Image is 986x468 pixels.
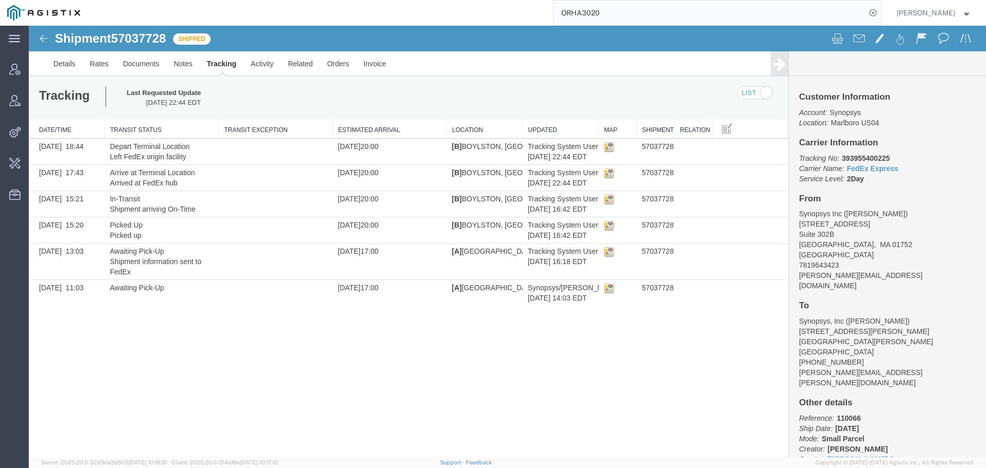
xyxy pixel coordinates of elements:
span: Shipment arriving On-Time [81,179,167,188]
td: BOYLSTON, [GEOGRAPHIC_DATA], [GEOGRAPHIC_DATA] [418,192,494,218]
address: Synopsys Inc ([PERSON_NAME]) [STREET_ADDRESS] Suite 302B [GEOGRAPHIC_DATA], MA 01752 7819643423 [... [770,183,947,265]
td: BOYLSTON, [GEOGRAPHIC_DATA], [GEOGRAPHIC_DATA] [418,165,494,192]
td: BOYLSTON, [GEOGRAPHIC_DATA], [GEOGRAPHIC_DATA] [418,139,494,165]
input: Search for shipment number, reference number [554,1,866,25]
span: 17:00 [332,221,350,230]
span: Carrie Virgilio [897,7,955,18]
td: Tracking System User [DATE] 16:42 EDT [494,165,570,192]
span: [GEOGRAPHIC_DATA] [770,225,845,233]
span: [DATE] 10:18:31 [128,459,167,465]
th: Map: activate to sort column ascending [570,94,608,113]
span: Picked up [81,205,112,214]
span: [DATE] 15:21 [10,169,55,177]
span: Server: 2025.20.0-32d5ea39505 [41,459,167,465]
i: Mode: [770,409,790,417]
img: map_icon.gif [575,195,585,205]
span: 20:00 [332,195,350,203]
td: 57037728 [608,113,646,139]
button: Manage table columns [689,94,708,113]
img: map_icon.gif [575,169,585,179]
b: [B] [423,169,433,177]
td: Awaiting Pick-Up [76,254,190,280]
span: [DATE] 11:03 [10,258,55,266]
span: [DATE] 18:44 [10,117,55,125]
address: Synopsys, Inc ([PERSON_NAME]) [STREET_ADDRESS][PERSON_NAME] [GEOGRAPHIC_DATA][PERSON_NAME] [PHONE... [770,290,947,362]
a: FedEx Express [818,139,869,147]
td: Depart Terminal Location [76,113,190,139]
span: Copyright © [DATE]-[DATE] Agistix Inc., All Rights Reserved [816,458,974,467]
span: [DATE] [309,195,350,203]
td: Tracking System User [DATE] 16:42 EDT [494,192,570,218]
span: [DATE] 15:20 [10,195,55,203]
td: 57037728 [608,139,646,165]
span: [DATE] [309,258,350,266]
a: Orders [291,26,328,50]
td: 57037728 [608,218,646,254]
i: Tracking No: [770,128,810,137]
a: Activity [215,26,252,50]
span: [DATE] 13:03 [10,221,55,230]
h1: Tracking [10,61,93,81]
span: [DATE] [309,221,350,230]
span: [DATE] [309,117,350,125]
i: Ship Date: [770,399,804,407]
td: In-Transit [76,165,190,192]
th: Transit Status: activate to sort column ascending [76,94,190,113]
td: BOYLSTON, [GEOGRAPHIC_DATA], [GEOGRAPHIC_DATA] [418,113,494,139]
td: 57037728 [608,192,646,218]
b: 393955400225 [813,128,861,137]
th: Estimated Arrival: activate to sort column ascending [304,94,418,113]
td: Arrive at Terminal Location [76,139,190,165]
td: Tracking System User [DATE] 16:18 EDT [494,218,570,254]
a: Notes [138,26,171,50]
iframe: FS Legacy Container [29,26,986,457]
td: Awaiting Pick-Up [76,218,190,254]
td: [GEOGRAPHIC_DATA], [GEOGRAPHIC_DATA], [GEOGRAPHIC_DATA] [418,254,494,280]
th: Transit Exception: activate to sort column ascending [190,94,304,113]
span: Client: 2025.20.0-314a16e [172,459,278,465]
span: Arrived at FedEx hub [81,153,149,161]
i: Reference: [770,388,805,397]
span: [GEOGRAPHIC_DATA] [770,322,845,330]
h4: From [770,169,947,178]
span: 20:00 [332,117,350,125]
td: Tracking System User [DATE] 22:44 EDT [494,113,570,139]
td: 57037728 [608,254,646,280]
h4: To [770,275,947,285]
td: [GEOGRAPHIC_DATA], [GEOGRAPHIC_DATA], [GEOGRAPHIC_DATA] [418,218,494,254]
h4: Customer Information [770,67,947,77]
p: Marlboro US04 [770,82,947,102]
a: Support [440,459,466,465]
td: Synopsys/[PERSON_NAME] [DATE] 14:03 EDT [494,254,570,280]
th: Location: activate to sort column ascending [418,94,494,113]
img: map_icon.gif [575,221,585,231]
img: logo [7,5,80,21]
img: map_icon.gif [575,257,585,268]
span: [DATE] 17:43 [10,143,55,151]
span: [DATE] [309,169,350,177]
span: [DATE] 10:17:12 [240,459,278,465]
b: Small Parcel [793,409,836,417]
a: Feedback [466,459,492,465]
b: [B] [423,117,433,125]
a: Documents [87,26,138,50]
b: [DATE] [806,399,830,407]
b: [A] [423,221,433,230]
a: Tracking [171,26,215,50]
span: 17:00 [332,258,350,266]
img: map_icon.gif [575,116,585,126]
h4: Carrier Information [770,113,947,122]
i: Service Level: [770,149,816,157]
b: [B] [423,143,433,151]
span: 20:00 [332,143,350,151]
i: Creator: [770,429,797,438]
a: Related [252,26,291,50]
b: [PERSON_NAME] [799,419,859,427]
b: [B] [423,195,433,203]
a: Rates [54,26,87,50]
span: Last Requested Update [98,63,172,72]
i: Location: [770,93,800,101]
